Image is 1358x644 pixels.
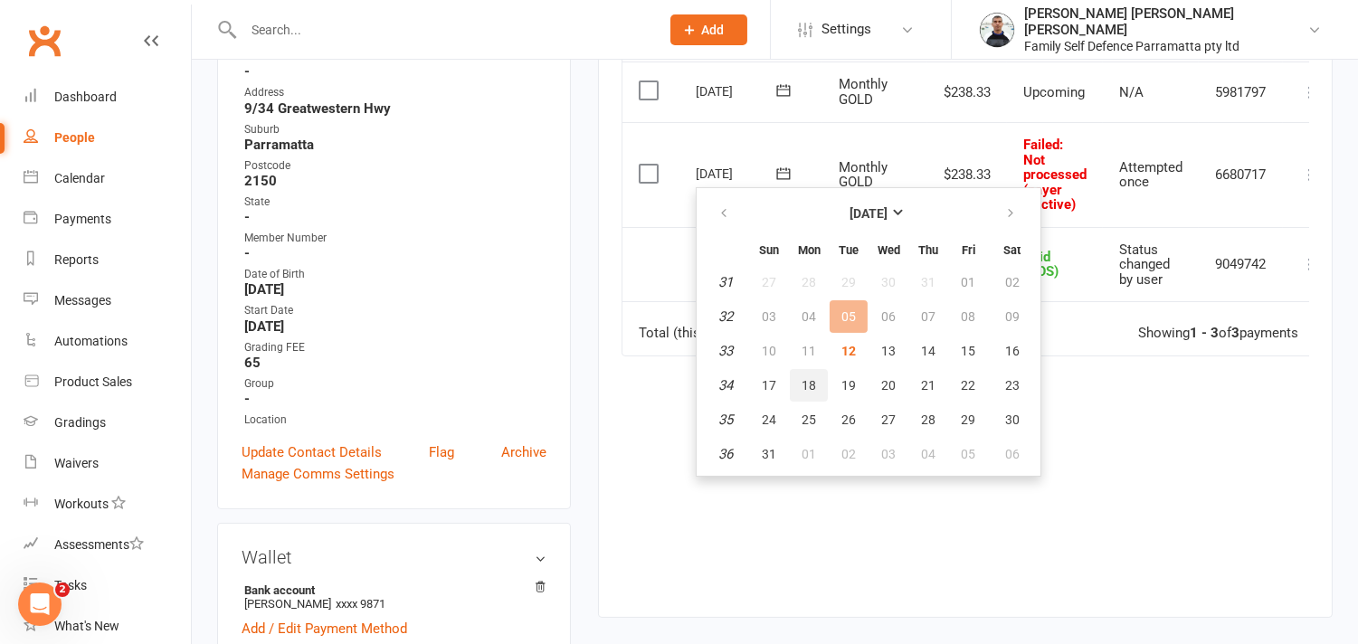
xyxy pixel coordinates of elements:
span: N/A [1119,84,1144,100]
em: 32 [718,308,733,325]
strong: 2150 [244,173,546,189]
a: Manage Comms Settings [242,463,394,485]
div: Start Date [244,302,546,319]
em: 33 [718,343,733,359]
strong: - [244,63,546,80]
div: Family Self Defence Parramatta pty ltd [1024,38,1307,54]
div: Reports [54,252,99,267]
td: $238.33 [927,62,1007,123]
div: People [54,130,95,145]
button: 27 [869,403,907,436]
button: Add [670,14,747,45]
span: 17 [762,378,776,393]
span: Upcoming [1023,84,1085,100]
span: Failed [1023,137,1087,213]
button: 26 [830,403,868,436]
button: 30 [989,403,1035,436]
button: 20 [869,369,907,402]
span: 15 [961,344,975,358]
div: Messages [54,293,111,308]
div: Location [244,412,546,429]
a: Flag [429,441,454,463]
a: Gradings [24,402,191,443]
span: 02 [841,447,856,461]
span: 25 [802,412,816,427]
a: Waivers [24,443,191,484]
button: 21 [909,369,947,402]
span: Monthly GOLD [839,159,888,191]
button: 14 [909,335,947,367]
button: 05 [949,438,987,470]
span: 01 [802,447,816,461]
span: 31 [762,447,776,461]
span: 23 [1005,378,1020,393]
strong: Bank account [244,583,537,597]
button: 01 [790,438,828,470]
small: Friday [962,243,975,257]
span: 12 [841,344,856,358]
a: Tasks [24,565,191,606]
button: 16 [989,335,1035,367]
span: 27 [881,412,896,427]
div: [PERSON_NAME] [PERSON_NAME] [PERSON_NAME] [1024,5,1307,38]
div: Automations [54,334,128,348]
h3: Wallet [242,547,546,567]
span: 29 [961,412,975,427]
a: Update Contact Details [242,441,382,463]
span: 28 [921,412,935,427]
strong: [DATE] [244,281,546,298]
a: Reports [24,240,191,280]
button: 25 [790,403,828,436]
input: Search... [238,17,647,43]
strong: [DATE] [244,318,546,335]
button: 15 [949,335,987,367]
button: 24 [750,403,788,436]
div: Product Sales [54,374,132,389]
small: Thursday [918,243,938,257]
span: Settings [821,9,871,50]
small: Wednesday [878,243,900,257]
div: Dashboard [54,90,117,104]
div: Suburb [244,121,546,138]
span: 2 [55,582,70,597]
span: 14 [921,344,935,358]
iframe: Intercom live chat [18,582,62,626]
em: 34 [718,377,733,393]
div: Address [244,84,546,101]
span: xxxx 9871 [336,597,385,611]
a: Dashboard [24,77,191,118]
div: Gradings [54,415,106,430]
div: Postcode [244,157,546,175]
button: 12 [830,335,868,367]
a: People [24,118,191,158]
strong: - [244,245,546,261]
span: 24 [762,412,776,427]
a: Payments [24,199,191,240]
button: 18 [790,369,828,402]
strong: - [244,391,546,407]
span: 13 [881,344,896,358]
button: 17 [750,369,788,402]
div: [DATE] [696,77,779,105]
a: Messages [24,280,191,321]
span: Attempted once [1119,159,1182,191]
a: Assessments [24,525,191,565]
div: Assessments [54,537,144,552]
button: 23 [989,369,1035,402]
a: Workouts [24,484,191,525]
div: Payments [54,212,111,226]
div: Tasks [54,578,87,592]
em: 36 [718,446,733,462]
small: Tuesday [839,243,859,257]
span: 19 [841,378,856,393]
small: Monday [798,243,821,257]
button: 31 [750,438,788,470]
span: 26 [841,412,856,427]
td: 5981797 [1199,62,1283,123]
div: Member Number [244,230,546,247]
strong: 9/34 Greatwestern Hwy [244,100,546,117]
td: 6680717 [1199,122,1283,227]
strong: Parramatta [244,137,546,153]
span: 16 [1005,344,1020,358]
strong: - [244,209,546,225]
